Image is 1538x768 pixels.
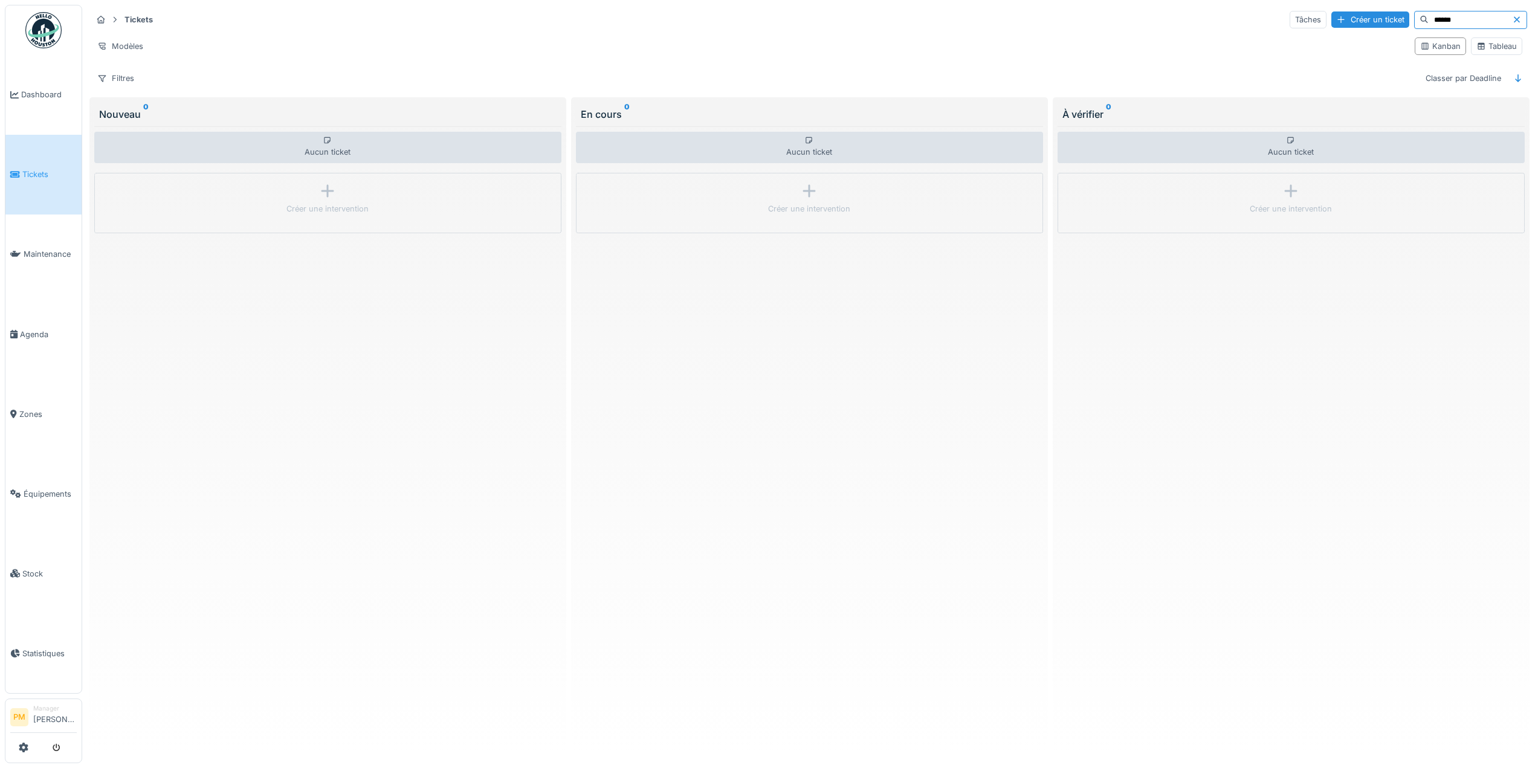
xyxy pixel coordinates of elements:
strong: Tickets [120,14,158,25]
sup: 0 [1106,107,1111,121]
div: Classer par Deadline [1420,69,1507,87]
a: Dashboard [5,55,82,135]
div: Tâches [1290,11,1326,28]
a: Statistiques [5,613,82,693]
img: Badge_color-CXgf-gQk.svg [25,12,62,48]
span: Zones [19,408,77,420]
span: Tickets [22,169,77,180]
li: [PERSON_NAME] [33,704,77,730]
div: Modèles [92,37,149,55]
div: Créer une intervention [768,203,850,215]
span: Maintenance [24,248,77,260]
div: Aucun ticket [1058,132,1525,163]
a: PM Manager[PERSON_NAME] [10,704,77,733]
div: Nouveau [99,107,557,121]
div: Aucun ticket [94,132,561,163]
div: Créer une intervention [1250,203,1332,215]
a: Maintenance [5,215,82,294]
a: Zones [5,374,82,454]
span: Agenda [20,329,77,340]
div: Manager [33,704,77,713]
a: Tickets [5,135,82,215]
div: Kanban [1420,40,1461,52]
span: Dashboard [21,89,77,100]
div: En cours [581,107,1038,121]
sup: 0 [143,107,149,121]
div: Aucun ticket [576,132,1043,163]
div: Tableau [1476,40,1517,52]
a: Agenda [5,294,82,374]
sup: 0 [624,107,630,121]
li: PM [10,708,28,726]
span: Statistiques [22,648,77,659]
a: Stock [5,534,82,613]
div: À vérifier [1062,107,1520,121]
div: Créer un ticket [1331,11,1409,28]
div: Filtres [92,69,140,87]
span: Stock [22,568,77,579]
a: Équipements [5,454,82,534]
span: Équipements [24,488,77,500]
div: Créer une intervention [286,203,369,215]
